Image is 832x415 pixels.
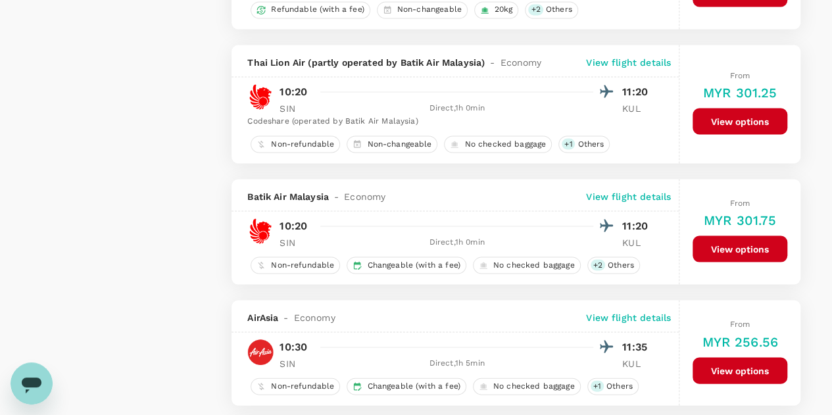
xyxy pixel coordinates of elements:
[587,256,640,274] div: +2Others
[280,339,307,354] p: 10:30
[362,380,465,391] span: Changeable (with a fee)
[730,198,750,207] span: From
[251,378,340,395] div: Non-refundable
[344,189,385,203] span: Economy
[392,4,467,15] span: Non-changeable
[622,218,655,233] p: 11:20
[601,380,638,391] span: Others
[247,310,278,324] span: AirAsia
[347,256,466,274] div: Changeable (with a fee)
[730,319,750,328] span: From
[280,218,307,233] p: 10:20
[347,135,437,153] div: Non-changeable
[541,4,577,15] span: Others
[525,1,577,18] div: +2Others
[251,135,340,153] div: Non-refundable
[377,1,468,18] div: Non-changeable
[247,339,274,365] img: AK
[489,4,518,15] span: 20kg
[362,138,437,149] span: Non-changeable
[329,189,344,203] span: -
[602,259,639,270] span: Others
[488,380,580,391] span: No checked baggage
[247,55,485,68] span: Thai Lion Air (partly operated by Batik Air Malaysia)
[266,380,339,391] span: Non-refundable
[562,138,575,149] span: + 1
[622,356,655,370] p: KUL
[347,378,466,395] div: Changeable (with a fee)
[528,4,543,15] span: + 2
[488,259,580,270] span: No checked baggage
[247,189,329,203] span: Batik Air Malaysia
[473,256,581,274] div: No checked baggage
[266,4,369,15] span: Refundable (with a fee)
[247,218,274,244] img: OD
[280,84,307,99] p: 10:20
[586,310,671,324] p: View flight details
[247,84,274,110] img: SL
[558,135,610,153] div: +1Others
[622,84,655,99] p: 11:20
[485,55,500,68] span: -
[622,101,655,114] p: KUL
[591,259,605,270] span: + 2
[320,101,593,114] div: Direct , 1h 0min
[586,55,671,68] p: View flight details
[266,259,339,270] span: Non-refundable
[11,362,53,404] iframe: Button to launch messaging window
[280,356,312,370] p: SIN
[362,259,465,270] span: Changeable (with a fee)
[704,209,777,230] h6: MYR 301.75
[320,235,593,249] div: Direct , 1h 0min
[280,101,312,114] p: SIN
[622,235,655,249] p: KUL
[474,1,519,18] div: 20kg
[320,356,593,370] div: Direct , 1h 5min
[730,70,750,80] span: From
[266,138,339,149] span: Non-refundable
[444,135,552,153] div: No checked baggage
[459,138,551,149] span: No checked baggage
[473,378,581,395] div: No checked baggage
[280,235,312,249] p: SIN
[693,108,787,134] button: View options
[251,256,340,274] div: Non-refundable
[247,114,655,128] div: Codeshare (operated by Batik Air Malaysia)
[278,310,293,324] span: -
[703,82,777,103] h6: MYR 301.25
[500,55,541,68] span: Economy
[702,331,778,352] h6: MYR 256.56
[587,378,639,395] div: +1Others
[586,189,671,203] p: View flight details
[693,357,787,383] button: View options
[251,1,370,18] div: Refundable (with a fee)
[693,235,787,262] button: View options
[572,138,609,149] span: Others
[591,380,604,391] span: + 1
[622,339,655,354] p: 11:35
[293,310,335,324] span: Economy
